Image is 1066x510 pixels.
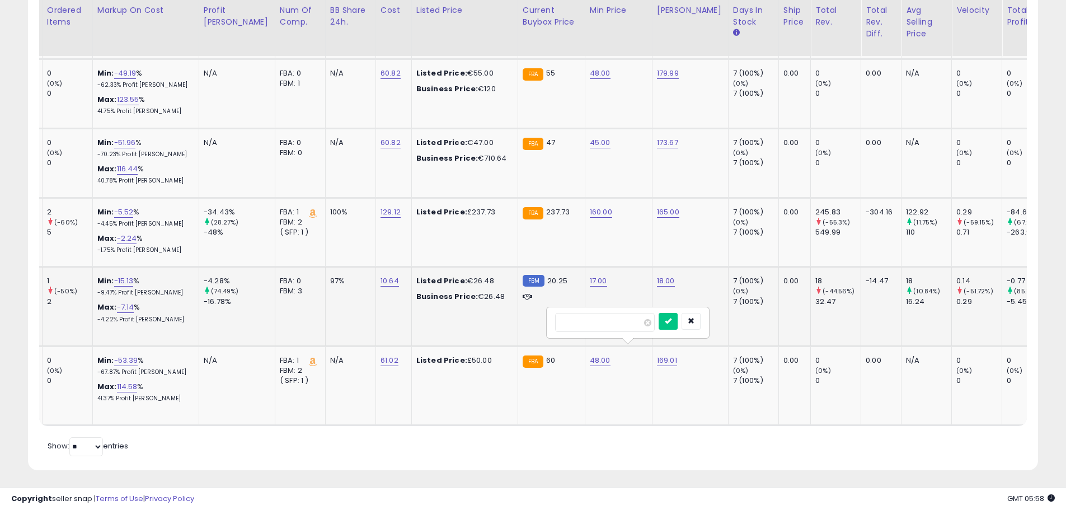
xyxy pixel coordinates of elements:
[416,207,467,217] b: Listed Price:
[416,207,509,217] div: £237.73
[97,164,190,185] div: %
[97,107,190,115] p: 41.75% Profit [PERSON_NAME]
[145,493,194,504] a: Privacy Policy
[815,366,831,375] small: (0%)
[1007,79,1022,88] small: (0%)
[280,68,317,78] div: FBA: 0
[1007,68,1052,78] div: 0
[280,207,317,217] div: FBA: 1
[815,4,856,28] div: Total Rev.
[381,355,398,366] a: 61.02
[117,94,139,105] a: 123.55
[590,137,611,148] a: 45.00
[330,276,367,286] div: 97%
[97,163,117,174] b: Max:
[97,94,117,105] b: Max:
[657,275,675,287] a: 18.00
[54,218,78,227] small: (-60%)
[330,355,367,366] div: N/A
[114,355,138,366] a: -53.39
[956,297,1002,307] div: 0.29
[1007,4,1048,28] div: Total Profit
[11,494,194,504] div: seller snap | |
[117,163,138,175] a: 116.44
[956,79,972,88] small: (0%)
[733,376,778,386] div: 7 (100%)
[97,395,190,403] p: 41.37% Profit [PERSON_NAME]
[97,95,190,115] div: %
[114,275,134,287] a: -15.13
[96,493,143,504] a: Terms of Use
[47,227,92,237] div: 5
[657,4,724,16] div: [PERSON_NAME]
[956,4,997,16] div: Velocity
[97,137,114,148] b: Min:
[47,148,63,157] small: (0%)
[204,138,266,148] div: N/A
[956,276,1002,286] div: 0.14
[1014,218,1042,227] small: (67.93%)
[590,275,607,287] a: 17.00
[97,302,190,323] div: %
[733,218,749,227] small: (0%)
[956,148,972,157] small: (0%)
[416,138,509,148] div: €47.00
[416,153,509,163] div: €710.64
[416,292,509,302] div: €26.48
[416,83,478,94] b: Business Price:
[523,4,580,28] div: Current Buybox Price
[906,355,943,366] div: N/A
[97,368,190,376] p: -67.87% Profit [PERSON_NAME]
[733,138,778,148] div: 7 (100%)
[97,355,190,376] div: %
[117,233,137,244] a: -2.24
[280,286,317,296] div: FBM: 3
[47,376,92,386] div: 0
[1007,493,1055,504] span: 2025-09-8 05:58 GMT
[381,4,407,16] div: Cost
[523,355,543,368] small: FBA
[204,227,275,237] div: -48%
[47,4,88,28] div: Ordered Items
[280,138,317,148] div: FBA: 0
[906,227,951,237] div: 110
[97,289,190,297] p: -9.47% Profit [PERSON_NAME]
[590,4,647,16] div: Min Price
[906,276,951,286] div: 18
[733,355,778,366] div: 7 (100%)
[97,382,190,403] div: %
[815,68,861,78] div: 0
[815,88,861,99] div: 0
[783,68,802,78] div: 0.00
[783,207,802,217] div: 0.00
[280,276,317,286] div: FBA: 0
[97,68,114,78] b: Min:
[547,275,567,286] span: 20.25
[1007,227,1052,237] div: -263.99
[416,4,513,16] div: Listed Price
[657,68,679,79] a: 179.99
[97,207,114,217] b: Min:
[733,4,774,28] div: Days In Stock
[906,297,951,307] div: 16.24
[733,297,778,307] div: 7 (100%)
[97,246,190,254] p: -1.75% Profit [PERSON_NAME]
[1007,158,1052,168] div: 0
[657,207,679,218] a: 165.00
[823,218,850,227] small: (-55.3%)
[546,207,570,217] span: 237.73
[815,138,861,148] div: 0
[416,291,478,302] b: Business Price:
[1007,148,1022,157] small: (0%)
[211,218,238,227] small: (28.27%)
[117,381,138,392] a: 114.58
[866,207,893,217] div: -304.16
[47,88,92,99] div: 0
[657,355,677,366] a: 169.01
[97,233,117,244] b: Max:
[97,381,117,392] b: Max:
[97,302,117,312] b: Max:
[97,138,190,158] div: %
[47,276,92,286] div: 1
[97,275,114,286] b: Min:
